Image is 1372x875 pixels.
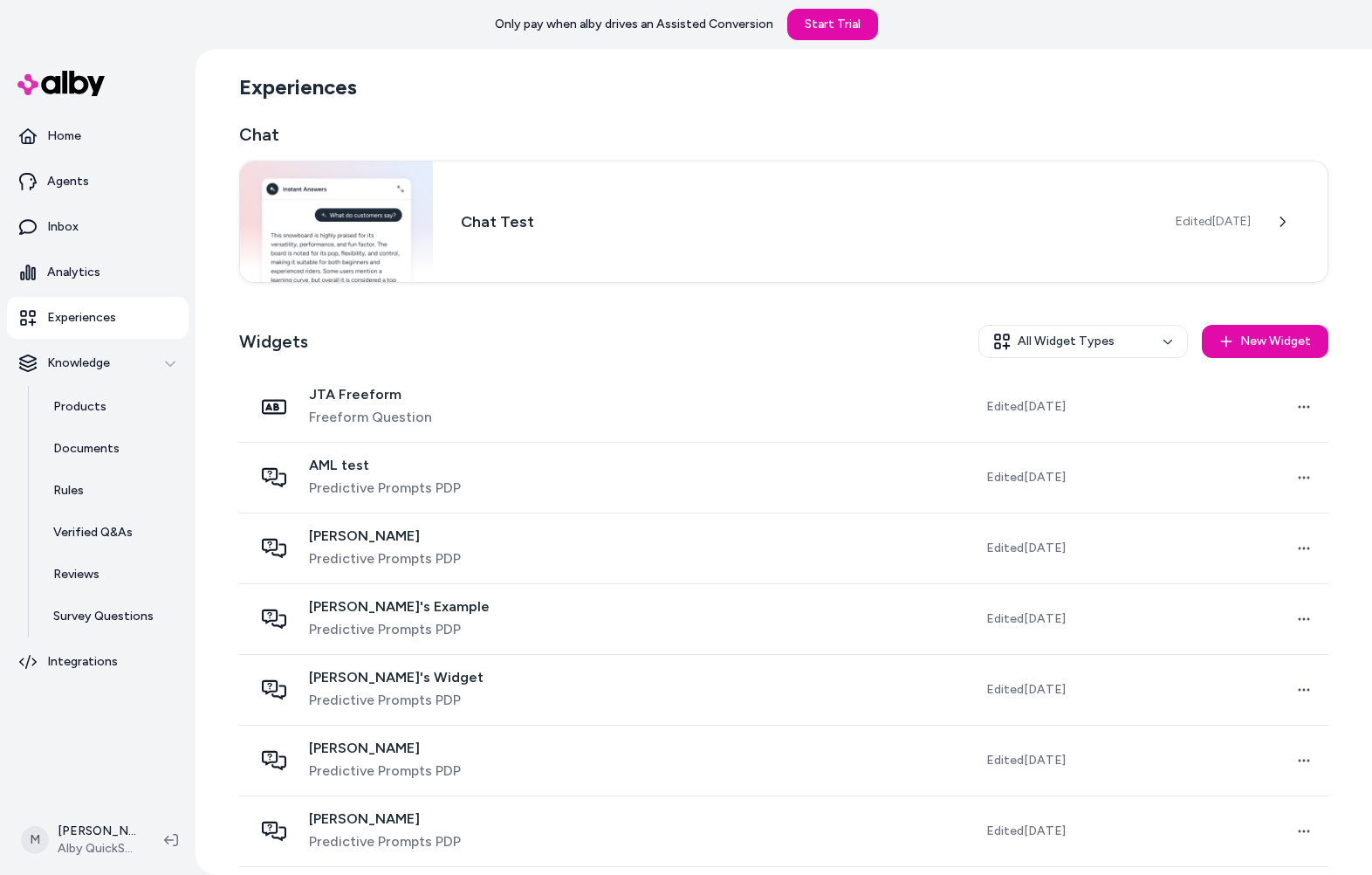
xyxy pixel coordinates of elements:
a: Chat widgetChat TestEdited[DATE] [239,161,1328,283]
p: Integrations [47,653,118,671]
a: Survey Questions [36,596,189,637]
span: Alby QuickStart Store [58,840,136,858]
h3: Chat Test [461,210,1148,234]
a: Products [36,386,189,428]
img: alby Logo [17,71,105,96]
p: Knowledge [47,355,110,372]
p: [PERSON_NAME] [58,823,136,840]
a: Verified Q&As [36,512,189,554]
p: Products [53,398,106,416]
h2: Widgets [239,329,308,354]
button: New Widget [1202,325,1328,358]
span: Edited [DATE] [986,469,1066,486]
a: Start Trial [787,9,878,40]
span: Predictive Prompts PDP [309,761,461,782]
span: [PERSON_NAME]'s Example [309,598,490,616]
span: Edited [DATE] [986,610,1066,628]
h2: Experiences [239,73,357,101]
span: Predictive Prompts PDP [309,690,484,711]
a: Analytics [7,251,189,293]
button: M[PERSON_NAME]Alby QuickStart Store [10,812,150,868]
span: JTA Freeform [309,386,432,403]
p: Home [47,127,81,145]
button: Knowledge [7,342,189,384]
span: Edited [DATE] [1176,213,1251,231]
a: Agents [7,161,189,203]
a: Integrations [7,641,189,683]
span: [PERSON_NAME] [309,527,461,545]
span: Predictive Prompts PDP [309,831,461,852]
p: Experiences [47,309,116,327]
p: Rules [53,482,84,500]
span: Predictive Prompts PDP [309,619,490,640]
a: Documents [36,428,189,470]
p: Reviews [53,566,99,583]
span: Predictive Prompts PDP [309,548,461,569]
a: Experiences [7,297,189,339]
img: Chat widget [240,162,433,282]
span: Edited [DATE] [986,752,1066,769]
span: Edited [DATE] [986,540,1066,557]
span: Predictive Prompts PDP [309,478,461,499]
p: Analytics [47,264,100,281]
a: Home [7,115,189,157]
span: AML test [309,457,461,474]
p: Agents [47,173,89,190]
span: M [21,826,49,854]
span: Edited [DATE] [986,823,1066,840]
p: Verified Q&As [53,524,133,541]
p: Only pay when alby drives an Assisted Conversion [495,16,773,33]
p: Survey Questions [53,608,154,625]
a: Rules [36,470,189,512]
p: Documents [53,440,120,458]
a: Reviews [36,554,189,596]
span: [PERSON_NAME]'s Widget [309,669,484,686]
span: Freeform Question [309,407,432,428]
a: Inbox [7,206,189,248]
button: All Widget Types [978,325,1188,358]
span: Edited [DATE] [986,398,1066,416]
span: Edited [DATE] [986,681,1066,699]
p: Inbox [47,218,79,236]
span: [PERSON_NAME] [309,740,461,757]
span: [PERSON_NAME] [309,810,461,828]
h2: Chat [239,122,1328,147]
